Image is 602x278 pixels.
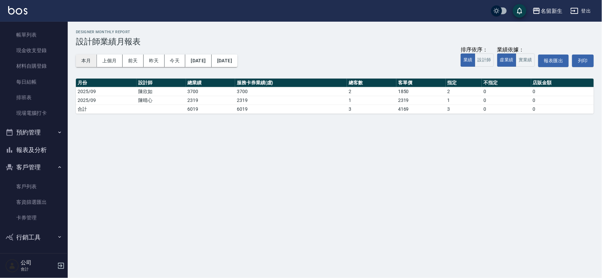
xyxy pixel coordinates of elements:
[530,4,565,18] button: 名留新生
[21,259,55,266] h5: 公司
[76,96,137,105] td: 2025/09
[572,55,594,67] button: 列印
[137,79,186,87] th: 設計師
[538,55,569,67] button: 報表匯出
[3,179,65,194] a: 客戶列表
[3,74,65,90] a: 每日結帳
[3,43,65,58] a: 現金收支登錄
[76,105,137,113] td: 合計
[76,79,594,114] table: a dense table
[446,105,482,113] td: 3
[8,6,27,15] img: Logo
[76,30,594,34] h2: Designer Monthly Report
[396,105,446,113] td: 4169
[186,96,235,105] td: 2319
[541,7,562,15] div: 名留新生
[482,96,531,105] td: 0
[475,54,494,67] button: 設計師
[3,141,65,159] button: 報表及分析
[531,87,594,96] td: 0
[396,87,446,96] td: 1850
[76,55,97,67] button: 本月
[186,105,235,113] td: 6019
[3,124,65,141] button: 預約管理
[516,54,535,67] button: 實業績
[568,5,594,17] button: 登出
[3,229,65,246] button: 行銷工具
[235,105,347,113] td: 6019
[461,46,494,54] div: 排序依序：
[212,55,237,67] button: [DATE]
[461,54,475,67] button: 業績
[123,55,144,67] button: 前天
[396,96,446,105] td: 2319
[186,87,235,96] td: 3700
[21,266,55,272] p: 會計
[531,96,594,105] td: 0
[482,87,531,96] td: 0
[235,96,347,105] td: 2319
[5,259,19,273] img: Person
[76,37,594,46] h3: 設計師業績月報表
[482,105,531,113] td: 0
[186,79,235,87] th: 總業績
[3,58,65,74] a: 材料自購登錄
[513,4,526,18] button: save
[97,55,123,67] button: 上個月
[482,79,531,87] th: 不指定
[76,79,137,87] th: 月份
[531,105,594,113] td: 0
[235,79,347,87] th: 服務卡券業績(虛)
[185,55,211,67] button: [DATE]
[497,46,535,54] div: 業績依據：
[137,87,186,96] td: 陳欣如
[446,79,482,87] th: 指定
[497,54,516,67] button: 虛業績
[3,210,65,226] a: 卡券管理
[3,90,65,105] a: 排班表
[347,105,396,113] td: 3
[446,87,482,96] td: 2
[144,55,165,67] button: 昨天
[3,158,65,176] button: 客戶管理
[347,79,396,87] th: 總客數
[3,194,65,210] a: 客資篩選匯出
[165,55,186,67] button: 今天
[396,79,446,87] th: 客單價
[137,96,186,105] td: 陳晴心
[3,27,65,43] a: 帳單列表
[531,79,594,87] th: 店販金額
[347,96,396,105] td: 1
[235,87,347,96] td: 3700
[3,105,65,121] a: 現場電腦打卡
[446,96,482,105] td: 1
[76,87,137,96] td: 2025/09
[347,87,396,96] td: 2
